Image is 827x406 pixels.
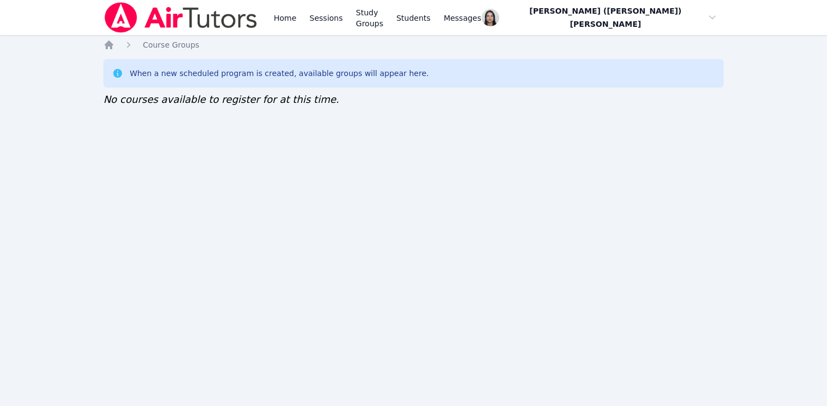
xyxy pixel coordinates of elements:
[103,39,724,50] nav: Breadcrumb
[444,13,482,24] span: Messages
[143,40,199,49] span: Course Groups
[103,94,339,105] span: No courses available to register for at this time.
[103,2,258,33] img: Air Tutors
[130,68,429,79] div: When a new scheduled program is created, available groups will appear here.
[143,39,199,50] a: Course Groups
